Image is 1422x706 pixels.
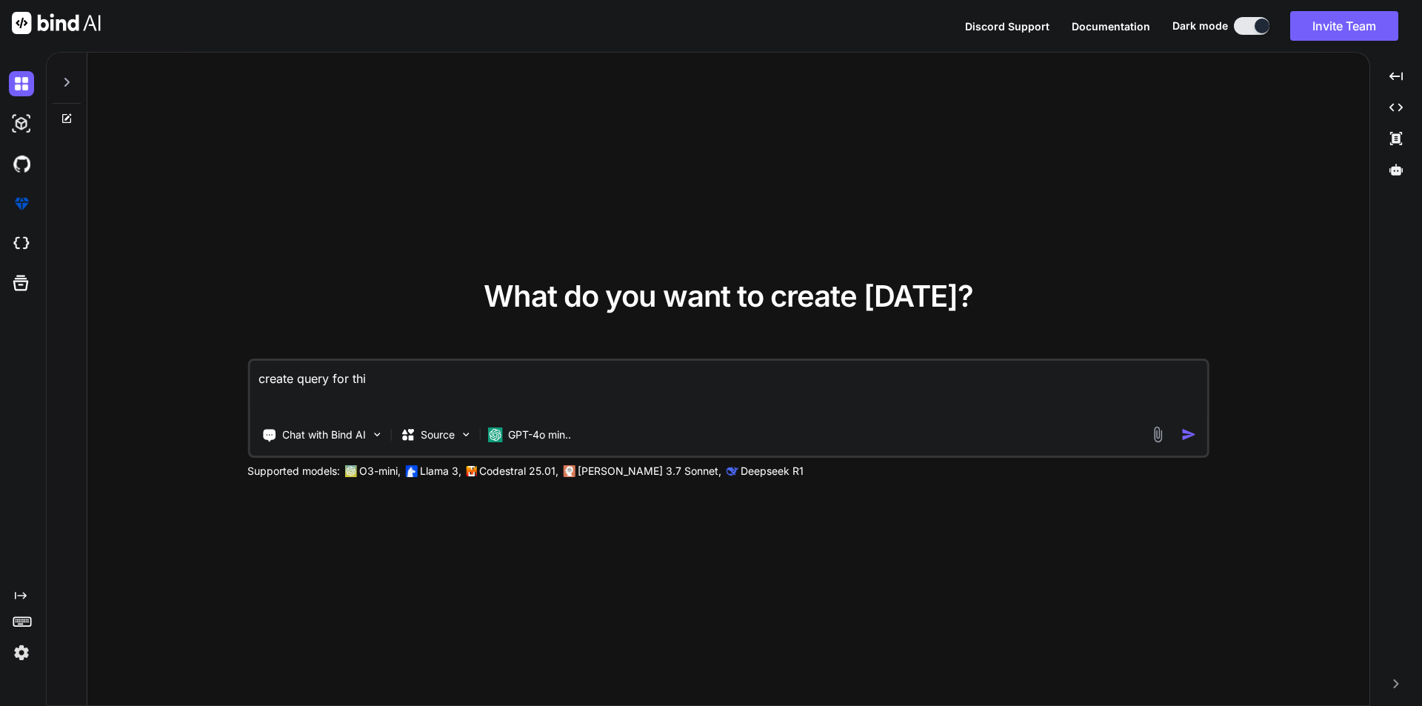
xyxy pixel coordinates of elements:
p: [PERSON_NAME] 3.7 Sonnet, [578,464,721,479]
button: Discord Support [965,19,1049,34]
p: Chat with Bind AI [282,427,366,442]
p: Supported models: [247,464,340,479]
textarea: create query for thi [250,361,1207,416]
button: Invite Team [1290,11,1398,41]
span: Discord Support [965,20,1049,33]
span: Documentation [1072,20,1150,33]
img: attachment [1149,426,1166,443]
img: githubDark [9,151,34,176]
p: Codestral 25.01, [479,464,558,479]
img: Mistral-AI [466,466,476,476]
p: GPT-4o min.. [508,427,571,442]
p: O3-mini, [359,464,401,479]
img: Pick Tools [370,428,383,441]
img: Pick Models [459,428,472,441]
img: premium [9,191,34,216]
img: claude [726,465,738,477]
span: What do you want to create [DATE]? [484,278,973,314]
button: Documentation [1072,19,1150,34]
p: Deepseek R1 [741,464,804,479]
p: Llama 3, [420,464,461,479]
p: Source [421,427,455,442]
img: darkChat [9,71,34,96]
img: GPT-4 [344,465,356,477]
img: cloudideIcon [9,231,34,256]
img: darkAi-studio [9,111,34,136]
img: Bind AI [12,12,101,34]
img: settings [9,640,34,665]
img: Llama2 [405,465,417,477]
img: icon [1181,427,1197,442]
img: GPT-4o mini [487,427,502,442]
img: claude [563,465,575,477]
span: Dark mode [1172,19,1228,33]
